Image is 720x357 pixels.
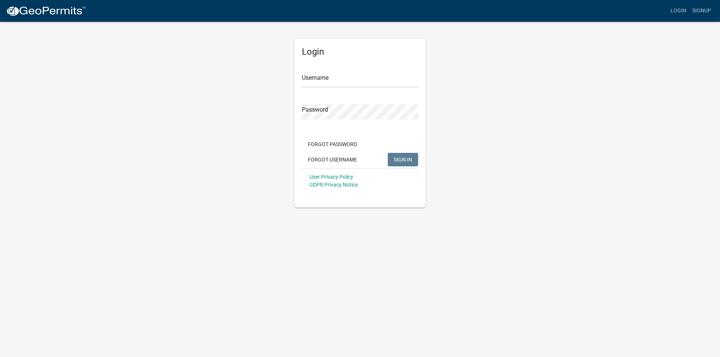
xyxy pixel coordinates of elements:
a: Signup [689,4,714,18]
a: User Privacy Policy [309,174,353,180]
span: SIGN IN [394,156,412,162]
button: Forgot Username [302,153,363,166]
a: Login [667,4,689,18]
button: Forgot Password [302,137,363,151]
button: SIGN IN [388,153,418,166]
h5: Login [302,46,418,57]
a: GDPR Privacy Notice [309,182,358,188]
